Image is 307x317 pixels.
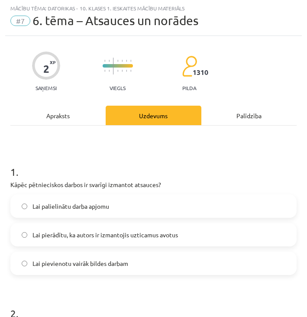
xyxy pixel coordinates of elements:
[104,60,105,62] img: icon-short-line-57e1e144782c952c97e751825c79c345078a6d821885a25fce030b3d8c18986b.svg
[22,204,27,209] input: Lai palielinātu darba apjomu
[32,13,198,28] span: 6. tēma – Atsauces un norādes
[182,85,196,91] p: pilda
[182,55,197,77] img: students-c634bb4e5e11cddfef0936a35e636f08e4e9abd3cc4e673bd6f9a4125e45ecb1.svg
[10,106,106,125] div: Apraksts
[43,63,49,75] div: 2
[201,106,297,125] div: Palīdzība
[32,230,178,239] span: Lai pierādītu, ka autors ir izmantojis uzticamus avotus
[117,60,118,62] img: icon-short-line-57e1e144782c952c97e751825c79c345078a6d821885a25fce030b3d8c18986b.svg
[50,60,55,65] span: XP
[32,85,60,91] p: Saņemsi
[10,180,297,189] p: Kāpēc pētnieciskos darbos ir svarīgi izmantot atsauces?
[22,261,27,266] input: Lai pievienotu vairāk bildes darbam
[117,70,118,72] img: icon-short-line-57e1e144782c952c97e751825c79c345078a6d821885a25fce030b3d8c18986b.svg
[10,151,297,178] h1: 1 .
[193,68,208,76] span: 1310
[32,202,109,211] span: Lai palielinātu darba apjomu
[106,106,201,125] div: Uzdevums
[32,259,128,268] span: Lai pievienotu vairāk bildes darbam
[10,16,30,26] span: #7
[130,60,131,62] img: icon-short-line-57e1e144782c952c97e751825c79c345078a6d821885a25fce030b3d8c18986b.svg
[10,5,297,11] div: Mācību tēma: Datorikas - 10. klases 1. ieskaites mācību materiāls
[126,60,127,62] img: icon-short-line-57e1e144782c952c97e751825c79c345078a6d821885a25fce030b3d8c18986b.svg
[113,58,114,74] img: icon-long-line-d9ea69661e0d244f92f715978eff75569469978d946b2353a9bb055b3ed8787d.svg
[126,70,127,72] img: icon-short-line-57e1e144782c952c97e751825c79c345078a6d821885a25fce030b3d8c18986b.svg
[110,85,126,91] p: Viegls
[130,70,131,72] img: icon-short-line-57e1e144782c952c97e751825c79c345078a6d821885a25fce030b3d8c18986b.svg
[104,70,105,72] img: icon-short-line-57e1e144782c952c97e751825c79c345078a6d821885a25fce030b3d8c18986b.svg
[22,232,27,238] input: Lai pierādītu, ka autors ir izmantojis uzticamus avotus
